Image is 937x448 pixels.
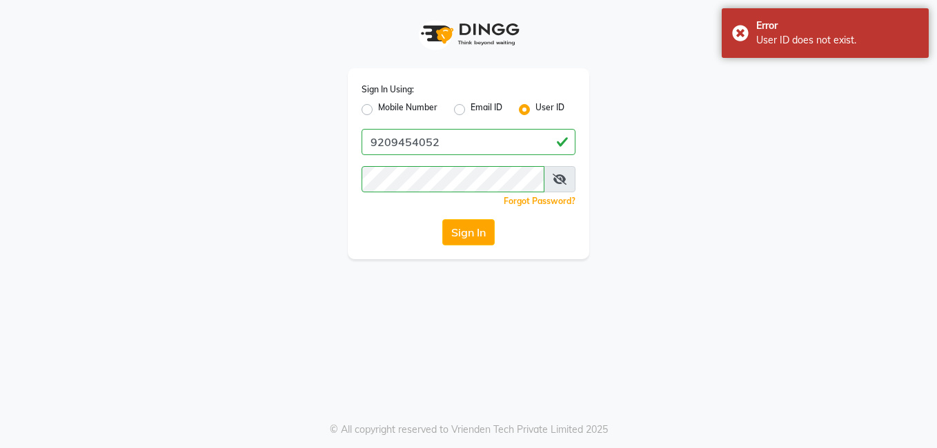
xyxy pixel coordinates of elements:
label: Email ID [471,101,502,118]
input: Username [362,166,544,192]
label: Mobile Number [378,101,437,118]
div: User ID does not exist. [756,33,918,48]
div: Error [756,19,918,33]
a: Forgot Password? [504,196,575,206]
label: User ID [535,101,564,118]
input: Username [362,129,575,155]
img: logo1.svg [413,14,524,54]
label: Sign In Using: [362,83,414,96]
button: Sign In [442,219,495,245]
